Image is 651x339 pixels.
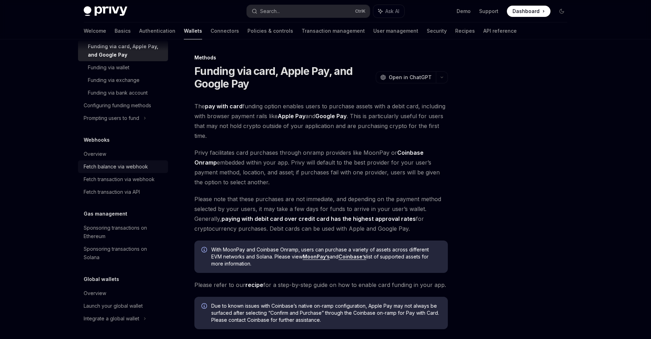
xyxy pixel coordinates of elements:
a: Recipes [455,23,475,39]
span: The funding option enables users to purchase assets with a debit card, including with browser pay... [194,101,448,141]
span: Ctrl K [355,8,366,14]
span: Open in ChatGPT [389,74,432,81]
a: Fetch transaction via API [78,186,168,198]
a: MoonPay’s [303,254,330,260]
div: Fetch transaction via API [84,188,140,196]
div: Funding via card, Apple Pay, and Google Pay [88,42,164,59]
span: Ask AI [385,8,399,15]
a: Launch your global wallet [78,300,168,312]
a: Dashboard [507,6,550,17]
a: Welcome [84,23,106,39]
a: Funding via wallet [78,61,168,74]
a: Fetch balance via webhook [78,160,168,173]
div: Sponsoring transactions on Solana [84,245,164,262]
a: Funding via card, Apple Pay, and Google Pay [78,40,168,61]
div: Sponsoring transactions on Ethereum [84,224,164,241]
div: Funding via wallet [88,63,129,72]
a: Connectors [211,23,239,39]
div: Overview [84,150,106,158]
a: recipe [245,281,263,289]
div: Funding via bank account [88,89,148,97]
strong: Google Pay [315,113,347,120]
strong: Apple Pay [278,113,305,120]
img: dark logo [84,6,127,16]
div: Integrate a global wallet [84,314,139,323]
a: Support [479,8,498,15]
a: Transaction management [302,23,365,39]
div: Launch your global wallet [84,302,143,310]
div: Overview [84,289,106,298]
a: Demo [457,8,471,15]
button: Toggle dark mode [556,6,567,17]
div: Configuring funding methods [84,101,151,110]
svg: Info [201,303,208,310]
a: Sponsoring transactions on Solana [78,243,168,264]
span: With MoonPay and Coinbase Onramp, users can purchase a variety of assets across different EVM net... [211,246,441,267]
div: Methods [194,54,448,61]
button: Open in ChatGPT [376,71,436,83]
strong: pay with card [205,103,243,110]
a: Fetch transaction via webhook [78,173,168,186]
h5: Gas management [84,210,127,218]
a: Configuring funding methods [78,99,168,112]
span: Due to known issues with Coinbase’s native on-ramp configuration, Apple Pay may not always be sur... [211,302,441,324]
a: Policies & controls [247,23,293,39]
a: API reference [483,23,517,39]
div: Funding via exchange [88,76,140,84]
div: Prompting users to fund [84,114,139,122]
div: Fetch balance via webhook [84,162,148,171]
a: User management [373,23,418,39]
a: Coinbase’s [339,254,366,260]
a: Wallets [184,23,202,39]
a: Overview [78,287,168,300]
svg: Info [201,247,208,254]
span: Please refer to our for a step-by-step guide on how to enable card funding in your app. [194,280,448,290]
a: Sponsoring transactions on Ethereum [78,222,168,243]
button: Ask AI [373,5,404,18]
a: Security [427,23,447,39]
span: Please note that these purchases are not immediate, and depending on the payment method selected ... [194,194,448,234]
a: Funding via exchange [78,74,168,87]
h1: Funding via card, Apple Pay, and Google Pay [194,65,373,90]
a: Basics [115,23,131,39]
strong: paying with debit card over credit card has the highest approval rates [221,215,416,222]
h5: Global wallets [84,275,119,283]
a: Funding via bank account [78,87,168,99]
button: Search...CtrlK [247,5,370,18]
a: Overview [78,148,168,160]
h5: Webhooks [84,136,110,144]
span: Privy facilitates card purchases through onramp providers like MoonPay or embedded within your ap... [194,148,448,187]
div: Fetch transaction via webhook [84,175,155,184]
span: Dashboard [513,8,540,15]
div: Search... [260,7,280,15]
a: Authentication [139,23,175,39]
